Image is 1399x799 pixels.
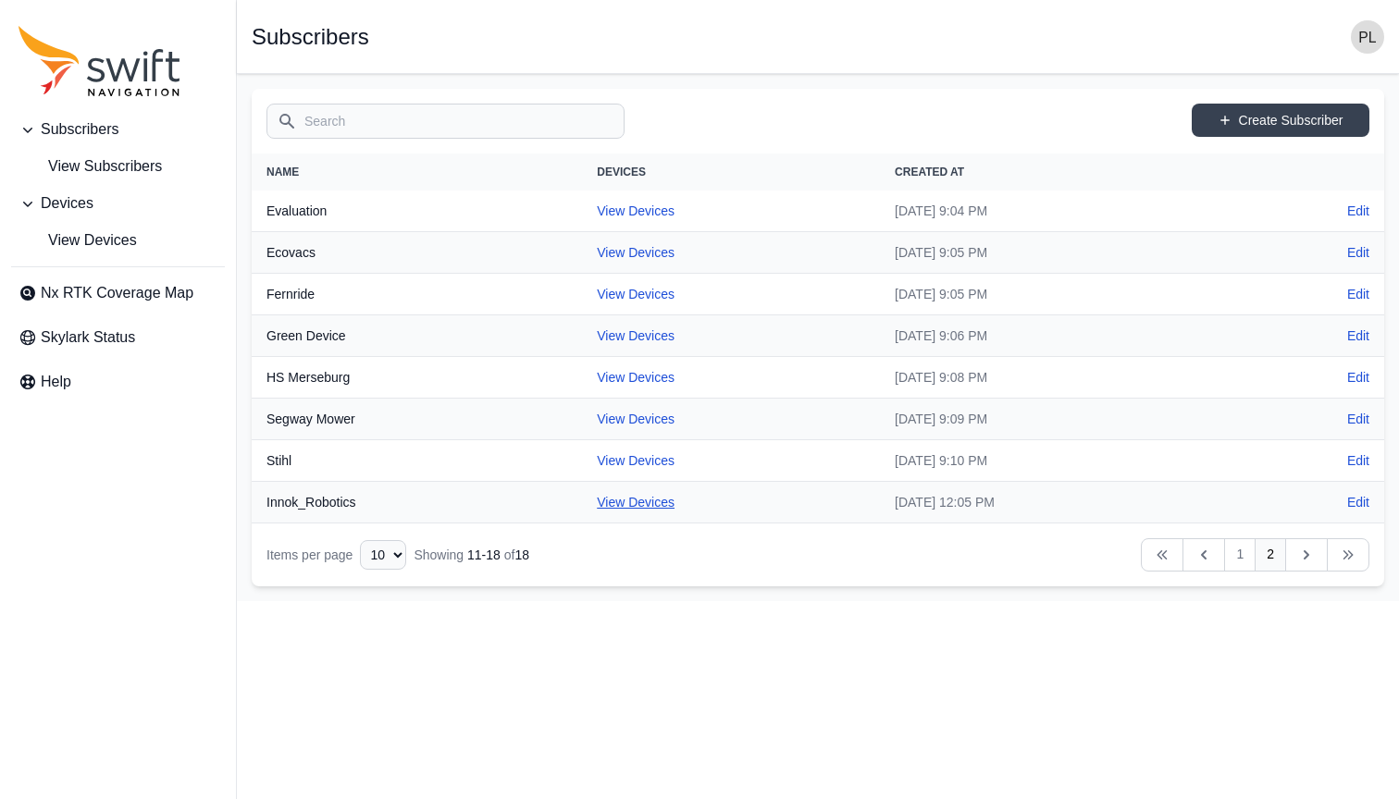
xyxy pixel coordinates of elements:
th: Fernride [252,274,582,315]
span: View Subscribers [19,155,162,178]
a: Help [11,363,225,400]
span: Devices [41,192,93,215]
nav: Table navigation [252,523,1384,586]
span: Subscribers [41,118,118,141]
a: Edit [1347,368,1369,387]
a: Skylark Status [11,319,225,356]
span: View Devices [19,229,137,252]
a: View Devices [597,328,675,343]
td: [DATE] 9:05 PM [880,232,1240,274]
a: View Devices [597,453,675,468]
td: [DATE] 9:09 PM [880,399,1240,440]
td: [DATE] 9:08 PM [880,357,1240,399]
a: View Subscribers [11,148,225,185]
a: Edit [1347,326,1369,345]
a: View Devices [597,370,675,385]
th: Green Device [252,315,582,357]
th: Name [252,154,582,191]
a: View Devices [597,245,675,260]
span: Skylark Status [41,326,135,349]
span: 18 [514,547,529,562]
select: Display Limit [360,540,406,570]
a: 1 [1224,538,1256,572]
td: [DATE] 9:06 PM [880,315,1240,357]
button: Devices [11,185,225,222]
a: Edit [1347,451,1369,470]
th: Devices [582,154,880,191]
span: 11 - 18 [467,547,501,562]
a: Edit [1347,285,1369,303]
input: Search [266,104,625,139]
th: Stihl [252,440,582,482]
td: [DATE] 9:05 PM [880,274,1240,315]
div: Showing of [414,546,529,564]
span: Help [41,371,71,393]
th: Segway Mower [252,399,582,440]
a: View Devices [597,495,675,510]
a: Edit [1347,243,1369,262]
td: [DATE] 12:05 PM [880,482,1240,523]
a: View Devices [597,203,675,218]
th: Created At [880,154,1240,191]
th: HS Merseburg [252,357,582,399]
a: Nx RTK Coverage Map [11,275,225,312]
th: Innok_Robotics [252,482,582,523]
h1: Subscribers [252,26,369,48]
a: View Devices [597,287,675,301]
a: View Devices [11,222,225,259]
img: user photo [1351,20,1384,54]
a: 2 [1255,538,1286,572]
span: Items per page [266,547,353,562]
th: Evaluation [252,191,582,232]
td: [DATE] 9:10 PM [880,440,1240,482]
td: [DATE] 9:04 PM [880,191,1240,232]
a: Create Subscriber [1192,104,1369,137]
span: Nx RTK Coverage Map [41,282,193,304]
a: Edit [1347,410,1369,428]
button: Subscribers [11,111,225,148]
a: Edit [1347,202,1369,220]
a: View Devices [597,412,675,426]
a: Edit [1347,493,1369,511]
th: Ecovacs [252,232,582,274]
